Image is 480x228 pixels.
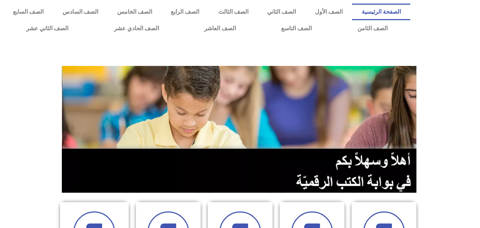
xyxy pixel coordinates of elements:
[259,20,334,37] a: الصف التاسع
[108,4,161,20] a: الصف الخامس
[4,20,91,37] a: الصف الثاني عشر
[53,4,108,20] a: الصف السادس
[258,4,306,20] a: الصف الثاني
[306,4,352,20] a: الصف الأول
[352,4,410,20] a: الصفحة الرئيسية
[161,4,209,20] a: الصف الرابع
[334,20,410,37] a: الصف الثامن
[4,4,53,20] a: الصف السابع
[91,20,181,37] a: الصف الحادي عشر
[209,4,258,20] a: الصف الثالث
[182,20,259,37] a: الصف العاشر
